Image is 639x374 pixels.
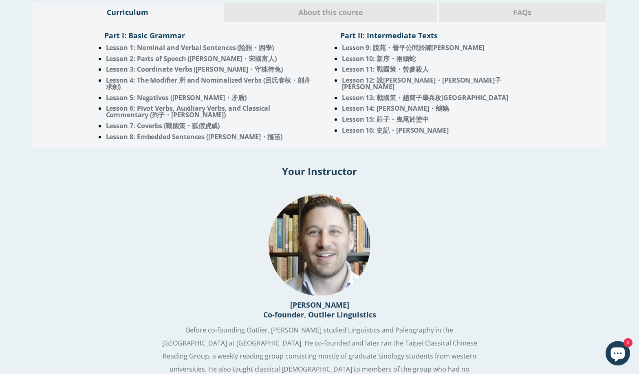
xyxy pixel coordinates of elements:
[342,65,428,74] span: Lesson 11: 戰國策・曾參殺人
[106,65,283,74] span: Lesson 3: Coordinate Verbs ([PERSON_NAME]・守株待兔)
[38,7,216,18] span: Curriculum
[104,31,299,40] h1: Part I: Basic Grammar
[603,341,632,367] inbox-online-store-chat: Shopify online store chat
[230,7,431,18] span: About this course
[342,104,449,113] span: Lesson 14: [PERSON_NAME]・鵷鶵
[342,76,501,91] span: Lesson 12: 說[PERSON_NAME]・[PERSON_NAME]子[PERSON_NAME]
[445,7,599,18] span: FAQs
[106,93,247,102] span: Lesson 5: Negatives ([PERSON_NAME]・矛盾)
[342,115,428,124] span: Lesson 15: 莊子・曳尾於塗中
[106,43,274,52] span: Lesson 1: Nominal and Verbal Sentences (論語・困學)
[342,126,449,135] span: Lesson 16: 史記・[PERSON_NAME]
[342,54,416,63] span: Lesson 10: 新序・兩頭蛇
[106,132,282,141] span: Lesson 8: Embedded Sentences ([PERSON_NAME]・揠苗)
[342,43,484,52] span: Lesson 9: 說苑・晉平公問於師[PERSON_NAME]
[106,104,271,119] span: Lesson 6: Pivot Verbs, Auxiliary Verbs, and Classical Commentary (列子・[PERSON_NAME])
[342,93,508,102] span: Lesson 13: 戰國策・趙簡子舉兵攻[GEOGRAPHIC_DATA]
[106,76,311,91] span: Lesson 4: The Modifier 所 and Nominalized Verbs (呂氏春秋・刻舟求劍)
[106,54,277,63] span: Lesson 2: Parts of Speech ([PERSON_NAME]・宋國富人)
[106,121,220,130] span: Lesson 7: Coverbs (戰國策・狐假虎威)
[340,31,535,40] h1: Part II: Intermediate Texts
